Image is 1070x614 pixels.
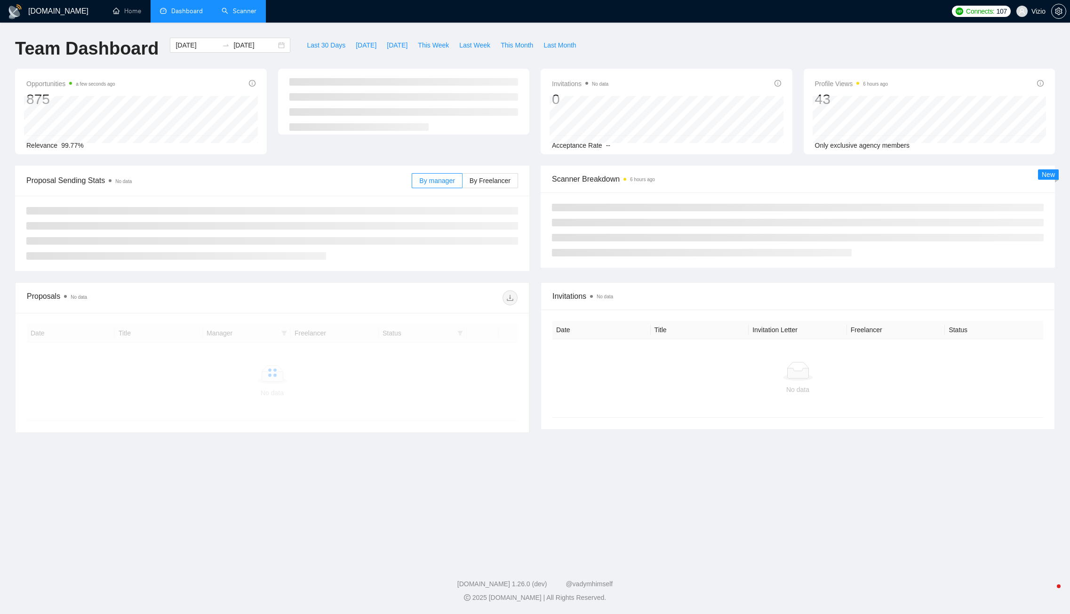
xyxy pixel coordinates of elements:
[351,38,382,53] button: [DATE]
[71,295,87,300] span: No data
[356,40,376,50] span: [DATE]
[302,38,351,53] button: Last 30 Days
[501,40,533,50] span: This Month
[459,40,490,50] span: Last Week
[552,321,651,339] th: Date
[996,6,1006,16] span: 107
[457,580,547,588] a: [DOMAIN_NAME] 1.26.0 (dev)
[160,8,167,14] span: dashboard
[945,321,1043,339] th: Status
[387,40,407,50] span: [DATE]
[1051,4,1066,19] button: setting
[222,7,256,15] a: searchScanner
[8,4,23,19] img: logo
[222,41,230,49] span: swap-right
[470,177,511,184] span: By Freelancer
[815,142,910,149] span: Only exclusive agency members
[956,8,963,15] img: upwork-logo.png
[454,38,495,53] button: Last Week
[606,142,610,149] span: --
[26,175,412,186] span: Proposal Sending Stats
[552,173,1044,185] span: Scanner Breakdown
[413,38,454,53] button: This Week
[592,81,608,87] span: No data
[966,6,994,16] span: Connects:
[495,38,538,53] button: This Month
[233,40,276,50] input: End date
[15,38,159,60] h1: Team Dashboard
[249,80,256,87] span: info-circle
[552,290,1043,302] span: Invitations
[815,78,888,89] span: Profile Views
[61,142,83,149] span: 99.77%
[1052,8,1066,15] span: setting
[847,321,945,339] th: Freelancer
[382,38,413,53] button: [DATE]
[26,78,115,89] span: Opportunities
[171,7,203,15] span: Dashboard
[566,580,613,588] a: @vadymhimself
[651,321,749,339] th: Title
[8,593,1062,603] div: 2025 [DOMAIN_NAME] | All Rights Reserved.
[113,7,141,15] a: homeHome
[775,80,781,87] span: info-circle
[538,38,581,53] button: Last Month
[1037,80,1044,87] span: info-circle
[863,81,888,87] time: 6 hours ago
[176,40,218,50] input: Start date
[222,41,230,49] span: to
[815,90,888,108] div: 43
[597,294,613,299] span: No data
[749,321,847,339] th: Invitation Letter
[552,90,608,108] div: 0
[552,78,608,89] span: Invitations
[26,90,115,108] div: 875
[115,179,132,184] span: No data
[307,40,345,50] span: Last 30 Days
[552,142,602,149] span: Acceptance Rate
[543,40,576,50] span: Last Month
[418,40,449,50] span: This Week
[464,594,471,601] span: copyright
[76,81,115,87] time: a few seconds ago
[1051,8,1066,15] a: setting
[560,384,1036,395] div: No data
[1038,582,1061,605] iframe: Intercom live chat
[1019,8,1025,15] span: user
[1042,171,1055,178] span: New
[26,142,57,149] span: Relevance
[419,177,455,184] span: By manager
[630,177,655,182] time: 6 hours ago
[27,290,272,305] div: Proposals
